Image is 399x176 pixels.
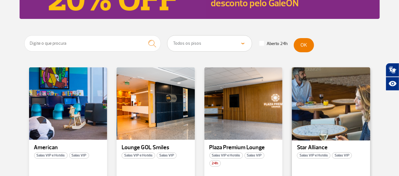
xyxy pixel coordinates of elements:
button: Abrir recursos assistivos. [386,77,399,91]
p: American [34,145,102,151]
span: 24h [209,160,221,167]
input: Digite o que procura [24,35,161,52]
label: Aberto 24h [259,41,287,47]
p: Plaza Premium Lounge [209,145,278,151]
span: Salas VIP [157,152,177,159]
span: Salas VIP [69,152,89,159]
span: Salas VIP e Hotéis [34,152,68,159]
button: Abrir tradutor de língua de sinais. [386,63,399,77]
span: Salas VIP e Hotéis [209,152,243,159]
p: Lounge GOL Smiles [122,145,190,151]
p: Star Alliance [297,145,365,151]
button: OK [294,38,314,52]
span: Salas VIP [245,152,264,159]
span: Salas VIP e Hotéis [297,152,330,159]
span: Salas VIP [332,152,352,159]
div: Plugin de acessibilidade da Hand Talk. [386,63,399,91]
span: Salas VIP e Hotéis [122,152,155,159]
